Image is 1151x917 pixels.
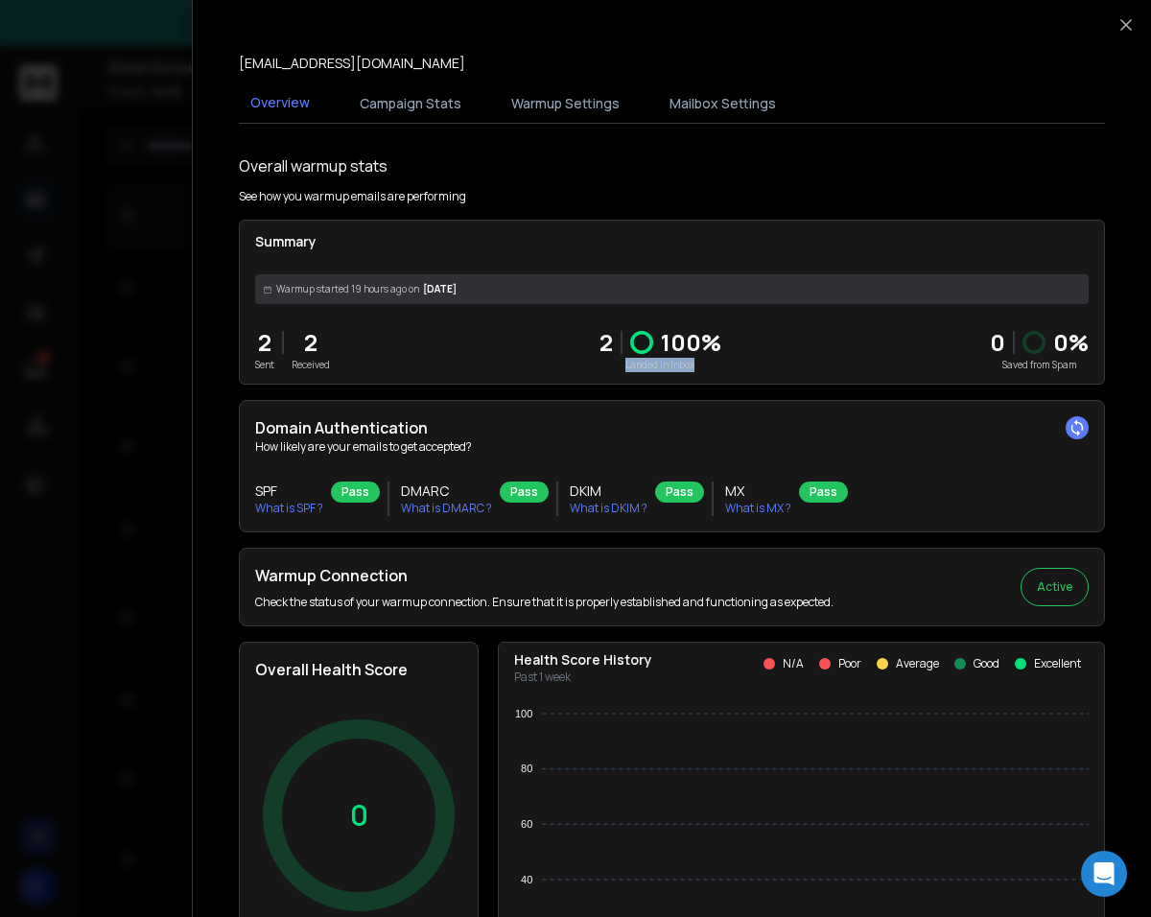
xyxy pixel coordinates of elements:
p: Good [974,656,999,671]
h2: Warmup Connection [255,564,834,587]
p: 2 [255,327,274,358]
h3: SPF [255,482,323,501]
p: See how you warmup emails are performing [239,189,466,204]
h3: DMARC [401,482,492,501]
p: How likely are your emails to get accepted? [255,439,1089,455]
p: Health Score History [514,650,652,670]
div: Open Intercom Messenger [1081,851,1127,897]
p: N/A [783,656,804,671]
tspan: 40 [521,874,532,885]
tspan: 100 [515,708,532,719]
h2: Domain Authentication [255,416,1089,439]
p: Summary [255,232,1089,251]
tspan: 80 [521,763,532,774]
p: What is SPF ? [255,501,323,516]
p: What is DKIM ? [570,501,647,516]
h2: Overall Health Score [255,658,462,681]
p: 2 [599,327,613,358]
p: 2 [292,327,330,358]
tspan: 60 [521,818,532,830]
p: Landed in Inbox [599,358,721,372]
p: 100 % [661,327,721,358]
p: What is MX ? [725,501,791,516]
button: Active [1021,568,1089,606]
div: [DATE] [255,274,1089,304]
p: Past 1 week [514,670,652,685]
p: 0 [350,798,368,833]
p: Saved from Spam [990,358,1089,372]
p: Received [292,358,330,372]
strong: 0 [990,326,1005,358]
div: Pass [799,482,848,503]
div: Pass [500,482,549,503]
div: Pass [655,482,704,503]
p: Excellent [1034,656,1081,671]
button: Warmup Settings [500,82,631,125]
div: Pass [331,482,380,503]
h1: Overall warmup stats [239,154,388,177]
p: 0 % [1053,327,1089,358]
span: Warmup started 19 hours ago on [276,282,419,296]
button: Mailbox Settings [658,82,787,125]
p: Poor [838,656,861,671]
h3: DKIM [570,482,647,501]
p: Check the status of your warmup connection. Ensure that it is properly established and functionin... [255,595,834,610]
h3: MX [725,482,791,501]
button: Campaign Stats [348,82,473,125]
p: What is DMARC ? [401,501,492,516]
p: Average [896,656,939,671]
p: [EMAIL_ADDRESS][DOMAIN_NAME] [239,54,465,73]
p: Sent [255,358,274,372]
button: Overview [239,82,321,126]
